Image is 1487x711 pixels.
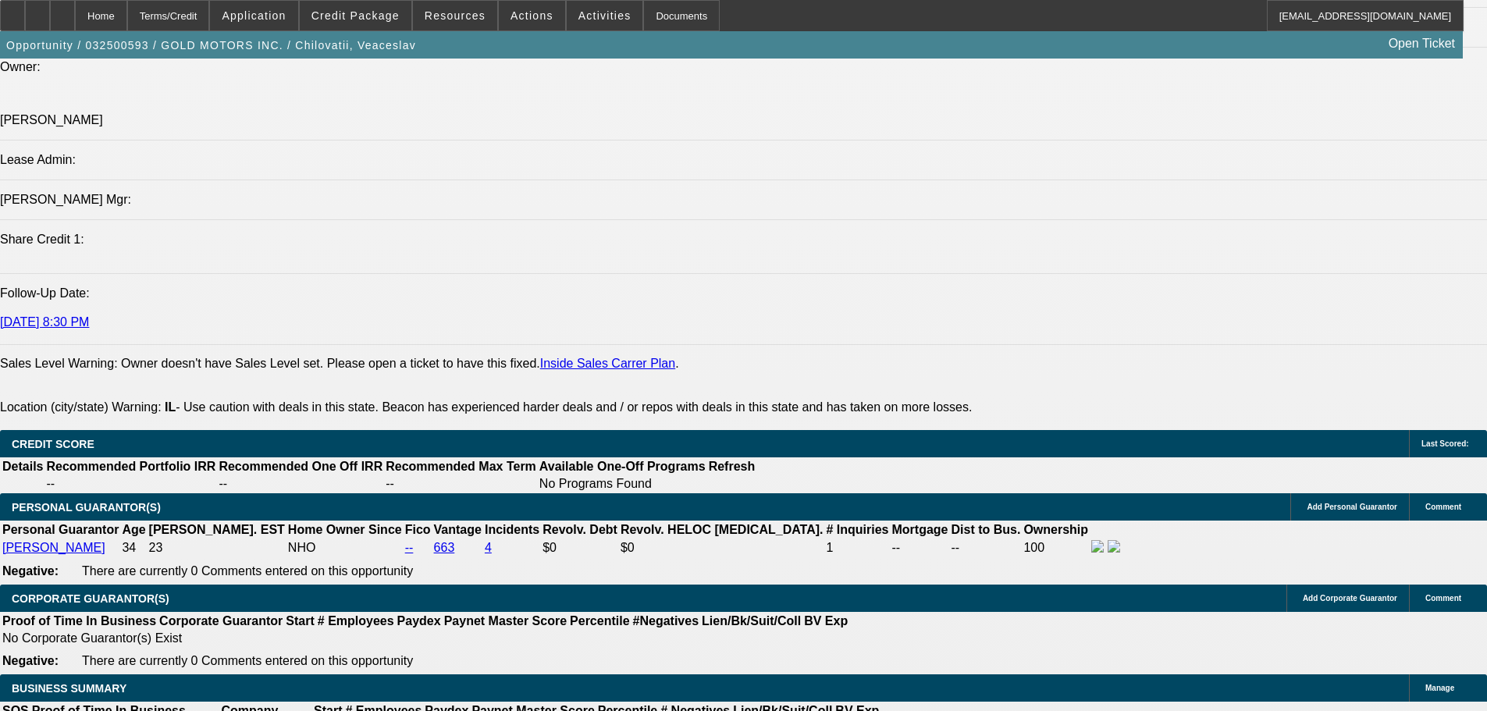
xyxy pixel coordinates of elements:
[542,539,618,556] td: $0
[567,1,643,30] button: Activities
[633,614,699,627] b: #Negatives
[1023,523,1088,536] b: Ownership
[444,614,567,627] b: Paynet Master Score
[499,1,565,30] button: Actions
[45,459,216,475] th: Recommended Portfolio IRR
[6,39,416,52] span: Opportunity / 032500593 / GOLD MOTORS INC. / Chilovatii, Veaceslav
[413,1,497,30] button: Resources
[12,682,126,695] span: BUSINESS SUMMARY
[218,476,383,492] td: --
[1382,30,1461,57] a: Open Ticket
[12,501,161,514] span: PERSONAL GUARANTOR(S)
[2,654,59,667] b: Negative:
[149,523,285,536] b: [PERSON_NAME]. EST
[385,459,537,475] th: Recommended Max Term
[287,539,403,556] td: NHO
[121,539,146,556] td: 34
[892,523,948,536] b: Mortgage
[1303,594,1397,603] span: Add Corporate Guarantor
[826,523,888,536] b: # Inquiries
[578,9,631,22] span: Activities
[405,523,431,536] b: Fico
[891,539,949,556] td: --
[2,564,59,578] b: Negative:
[82,654,413,667] span: There are currently 0 Comments entered on this opportunity
[122,523,145,536] b: Age
[425,9,486,22] span: Resources
[543,523,617,536] b: Revolv. Debt
[951,539,1022,556] td: --
[165,400,176,414] b: IL
[159,614,283,627] b: Corporate Guarantor
[165,400,972,414] label: - Use caution with deals in this state. Beacon has experienced harder deals and / or repos with d...
[2,459,44,475] th: Details
[311,9,400,22] span: Credit Package
[434,523,482,536] b: Vantage
[2,523,119,536] b: Personal Guarantor
[510,9,553,22] span: Actions
[12,438,94,450] span: CREDIT SCORE
[708,459,756,475] th: Refresh
[148,539,286,556] td: 23
[621,523,824,536] b: Revolv. HELOC [MEDICAL_DATA].
[702,614,801,627] b: Lien/Bk/Suit/Coll
[397,614,441,627] b: Paydex
[288,523,402,536] b: Home Owner Since
[405,541,414,554] a: --
[1307,503,1397,511] span: Add Personal Guarantor
[570,614,629,627] b: Percentile
[2,613,157,629] th: Proof of Time In Business
[1108,540,1120,553] img: linkedin-icon.png
[300,1,411,30] button: Credit Package
[210,1,297,30] button: Application
[1425,594,1461,603] span: Comment
[286,614,314,627] b: Start
[485,541,492,554] a: 4
[121,357,679,370] label: Owner doesn't have Sales Level set. Please open a ticket to have this fixed. .
[1421,439,1469,448] span: Last Scored:
[318,614,394,627] b: # Employees
[1425,684,1454,692] span: Manage
[218,459,383,475] th: Recommended One Off IRR
[540,357,675,370] a: Inside Sales Carrer Plan
[222,9,286,22] span: Application
[12,592,169,605] span: CORPORATE GUARANTOR(S)
[45,476,216,492] td: --
[2,541,105,554] a: [PERSON_NAME]
[485,523,539,536] b: Incidents
[620,539,824,556] td: $0
[539,476,706,492] td: No Programs Found
[1023,539,1089,556] td: 100
[1091,540,1104,553] img: facebook-icon.png
[2,631,855,646] td: No Corporate Guarantor(s) Exist
[82,564,413,578] span: There are currently 0 Comments entered on this opportunity
[804,614,848,627] b: BV Exp
[1425,503,1461,511] span: Comment
[952,523,1021,536] b: Dist to Bus.
[539,459,706,475] th: Available One-Off Programs
[385,476,537,492] td: --
[825,539,889,556] td: 1
[434,541,455,554] a: 663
